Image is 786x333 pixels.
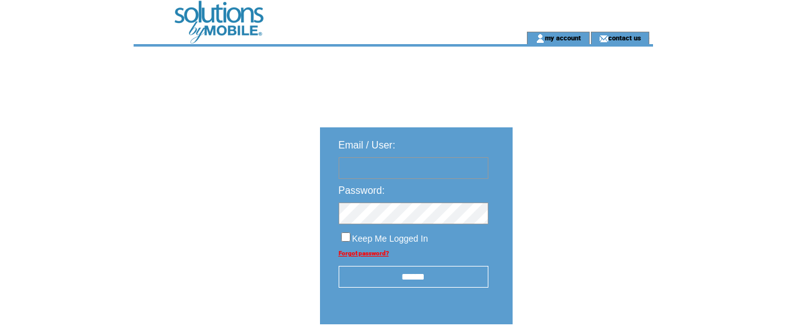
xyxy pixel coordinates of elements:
[608,34,641,42] a: contact us
[536,34,545,43] img: account_icon.gif
[339,250,389,257] a: Forgot password?
[352,234,428,244] span: Keep Me Logged In
[339,185,385,196] span: Password:
[599,34,608,43] img: contact_us_icon.gif
[545,34,581,42] a: my account
[339,140,396,150] span: Email / User:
